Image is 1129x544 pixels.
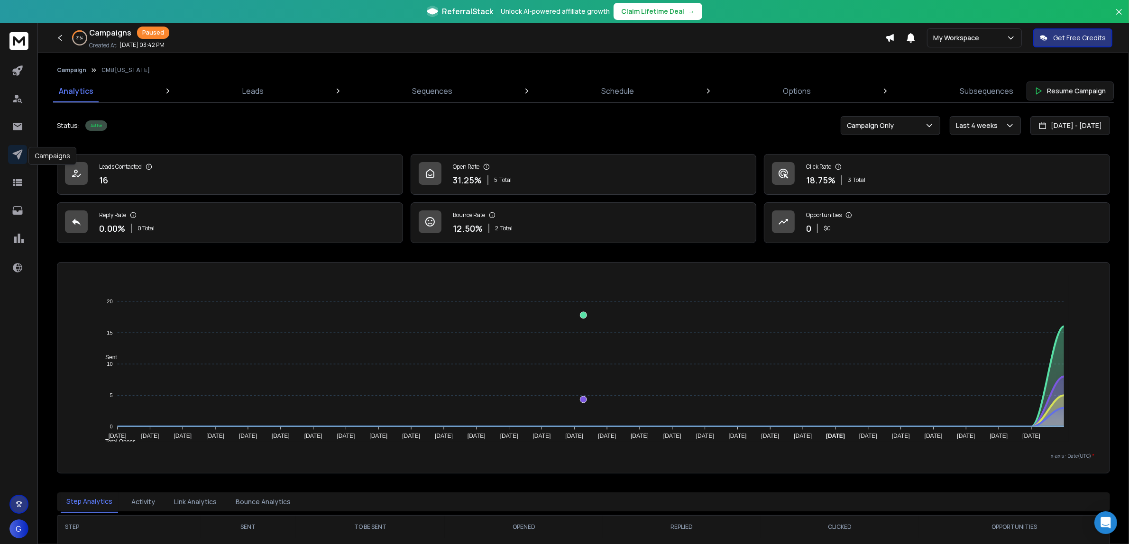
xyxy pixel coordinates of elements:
button: [DATE] - [DATE] [1030,116,1110,135]
p: CMB [US_STATE] [101,66,150,74]
tspan: [DATE] [402,433,420,440]
div: Campaigns [28,147,76,165]
tspan: [DATE] [206,433,224,440]
th: OPENED [445,516,603,538]
span: 2 [495,225,498,232]
a: Leads Contacted16 [57,154,403,195]
a: Click Rate18.75%3Total [764,154,1110,195]
button: Step Analytics [61,491,118,513]
h1: Campaigns [89,27,131,38]
tspan: [DATE] [859,433,877,440]
div: Open Intercom Messenger [1094,511,1117,534]
span: Total [499,176,512,184]
p: Open Rate [453,163,479,171]
th: OPPORTUNITIES [919,516,1110,538]
a: Open Rate31.25%5Total [411,154,757,195]
tspan: [DATE] [369,433,387,440]
th: REPLIED [603,516,761,538]
button: Resume Campaign [1027,82,1114,100]
p: Leads [242,85,264,97]
a: Leads [237,80,269,102]
a: Opportunities0$0 [764,202,1110,243]
tspan: [DATE] [500,433,518,440]
p: Bounce Rate [453,211,485,219]
tspan: [DATE] [239,433,257,440]
p: 0.00 % [99,222,125,235]
button: Claim Lifetime Deal→ [614,3,702,20]
a: Options [777,80,817,102]
tspan: 0 [110,424,112,429]
p: Campaign Only [847,121,898,130]
th: CLICKED [761,516,918,538]
tspan: [DATE] [565,433,583,440]
p: Unlock AI-powered affiliate growth [501,7,610,16]
tspan: [DATE] [826,433,845,440]
button: Link Analytics [168,491,222,512]
a: Reply Rate0.00%0 Total [57,202,403,243]
p: Opportunities [806,211,842,219]
p: Last 4 weeks [956,121,1001,130]
button: Get Free Credits [1033,28,1112,47]
tspan: [DATE] [729,433,747,440]
a: Analytics [53,80,99,102]
tspan: [DATE] [598,433,616,440]
span: Total [853,176,865,184]
button: G [9,519,28,538]
a: Bounce Rate12.50%2Total [411,202,757,243]
tspan: [DATE] [533,433,551,440]
p: Reply Rate [99,211,126,219]
span: 5 [494,176,497,184]
p: Created At: [89,42,118,49]
tspan: [DATE] [762,433,780,440]
p: [DATE] 03:42 PM [119,41,165,49]
span: Total Opens [98,438,136,445]
tspan: [DATE] [468,433,486,440]
tspan: [DATE] [892,433,910,440]
th: TO BE SENT [296,516,445,538]
tspan: [DATE] [990,433,1008,440]
p: Analytics [59,85,93,97]
th: STEP [57,516,201,538]
p: $ 0 [824,225,831,232]
p: 0 [806,222,811,235]
span: 3 [848,176,851,184]
div: Active [85,120,107,131]
button: Activity [126,491,161,512]
div: Paused [137,27,169,39]
button: Close banner [1113,6,1125,28]
button: Campaign [57,66,86,74]
p: Sequences [413,85,453,97]
p: 31 % [76,35,83,41]
tspan: [DATE] [435,433,453,440]
tspan: [DATE] [663,433,681,440]
p: Leads Contacted [99,163,142,171]
tspan: 10 [107,361,112,367]
span: ReferralStack [442,6,493,17]
p: Status: [57,121,80,130]
a: Sequences [407,80,459,102]
p: 0 Total [138,225,155,232]
span: → [688,7,695,16]
p: 18.75 % [806,173,835,187]
tspan: [DATE] [174,433,192,440]
p: Click Rate [806,163,831,171]
tspan: [DATE] [925,433,943,440]
span: Sent [98,354,117,361]
tspan: [DATE] [794,433,812,440]
tspan: 20 [107,299,112,304]
tspan: [DATE] [304,433,322,440]
tspan: [DATE] [141,433,159,440]
tspan: [DATE] [957,433,975,440]
tspan: [DATE] [337,433,355,440]
tspan: 5 [110,392,112,398]
p: Subsequences [960,85,1013,97]
a: Subsequences [954,80,1019,102]
tspan: [DATE] [109,433,127,440]
th: SENT [201,516,296,538]
a: Schedule [596,80,640,102]
p: Options [783,85,811,97]
p: 16 [99,173,108,187]
tspan: [DATE] [1022,433,1040,440]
